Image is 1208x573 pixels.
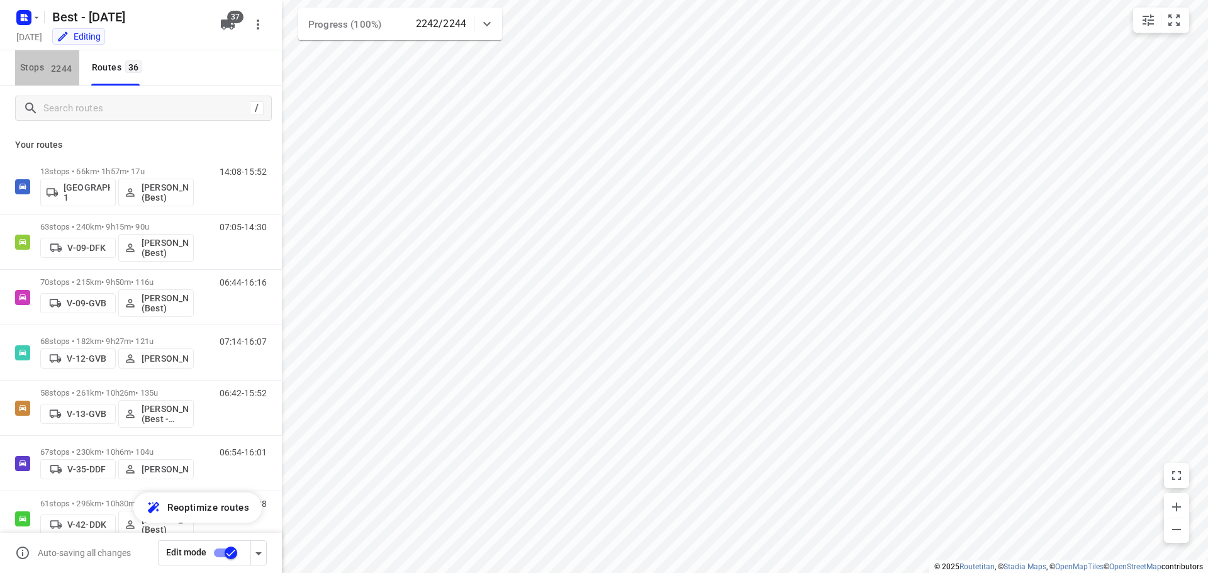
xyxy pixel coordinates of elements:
[142,293,188,313] p: [PERSON_NAME] (Best)
[118,234,194,262] button: [PERSON_NAME] (Best)
[48,62,75,74] span: 2244
[40,337,194,346] p: 68 stops • 182km • 9h27m • 121u
[40,447,194,457] p: 67 stops • 230km • 10h6m • 104u
[142,515,188,535] p: [PERSON_NAME] (Best)
[40,277,194,287] p: 70 stops • 215km • 9h50m • 116u
[934,562,1203,571] li: © 2025 , © , © © contributors
[142,464,188,474] p: [PERSON_NAME]
[1004,562,1046,571] a: Stadia Maps
[220,337,267,347] p: 07:14-16:07
[118,179,194,206] button: [PERSON_NAME] (Best)
[118,289,194,317] button: [PERSON_NAME] (Best)
[40,238,116,258] button: V-09-DFK
[118,400,194,428] button: [PERSON_NAME] (Best - ZZP)
[118,348,194,369] button: [PERSON_NAME]
[64,182,110,203] p: [GEOGRAPHIC_DATA] 1
[298,8,502,40] div: Progress (100%)2242/2244
[67,298,106,308] p: V-09-GVB
[118,459,194,479] button: [PERSON_NAME]
[67,464,106,474] p: V-35-DDF
[166,547,206,557] span: Edit mode
[1136,8,1161,33] button: Map settings
[40,515,116,535] button: V-42-DDK
[67,353,106,364] p: V-12-GVB
[67,409,106,419] p: V-13-GVB
[215,12,240,37] button: 37
[1055,562,1104,571] a: OpenMapTiles
[67,243,106,253] p: V-09-DFK
[416,16,466,31] p: 2242/2244
[40,179,116,206] button: [GEOGRAPHIC_DATA] 1
[959,562,995,571] a: Routetitan
[142,182,188,203] p: [PERSON_NAME] (Best)
[20,60,79,75] span: Stops
[118,511,194,538] button: [PERSON_NAME] (Best)
[40,404,116,424] button: V-13-GVB
[47,7,210,27] h5: Rename
[220,277,267,287] p: 06:44-16:16
[38,548,131,558] p: Auto-saving all changes
[92,60,146,75] div: Routes
[142,404,188,424] p: [PERSON_NAME] (Best - ZZP)
[40,459,116,479] button: V-35-DDF
[142,353,188,364] p: [PERSON_NAME]
[251,545,266,560] div: Driver app settings
[40,499,194,508] p: 61 stops • 295km • 10h30m • 114u
[220,222,267,232] p: 07:05-14:30
[220,167,267,177] p: 14:08-15:52
[1109,562,1161,571] a: OpenStreetMap
[40,388,194,398] p: 58 stops • 261km • 10h26m • 135u
[11,30,47,44] h5: Project date
[220,388,267,398] p: 06:42-15:52
[57,30,101,43] div: You are currently in edit mode.
[125,60,142,73] span: 36
[43,99,250,118] input: Search routes
[40,167,194,176] p: 13 stops • 66km • 1h57m • 17u
[67,520,106,530] p: V-42-DDK
[40,348,116,369] button: V-12-GVB
[1161,8,1187,33] button: Fit zoom
[167,499,249,516] span: Reoptimize routes
[220,447,267,457] p: 06:54-16:01
[15,138,267,152] p: Your routes
[250,101,264,115] div: /
[227,11,243,23] span: 37
[308,19,381,30] span: Progress (100%)
[133,492,262,523] button: Reoptimize routes
[1133,8,1189,33] div: small contained button group
[40,222,194,231] p: 63 stops • 240km • 9h15m • 90u
[40,293,116,313] button: V-09-GVB
[245,12,271,37] button: More
[142,238,188,258] p: [PERSON_NAME] (Best)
